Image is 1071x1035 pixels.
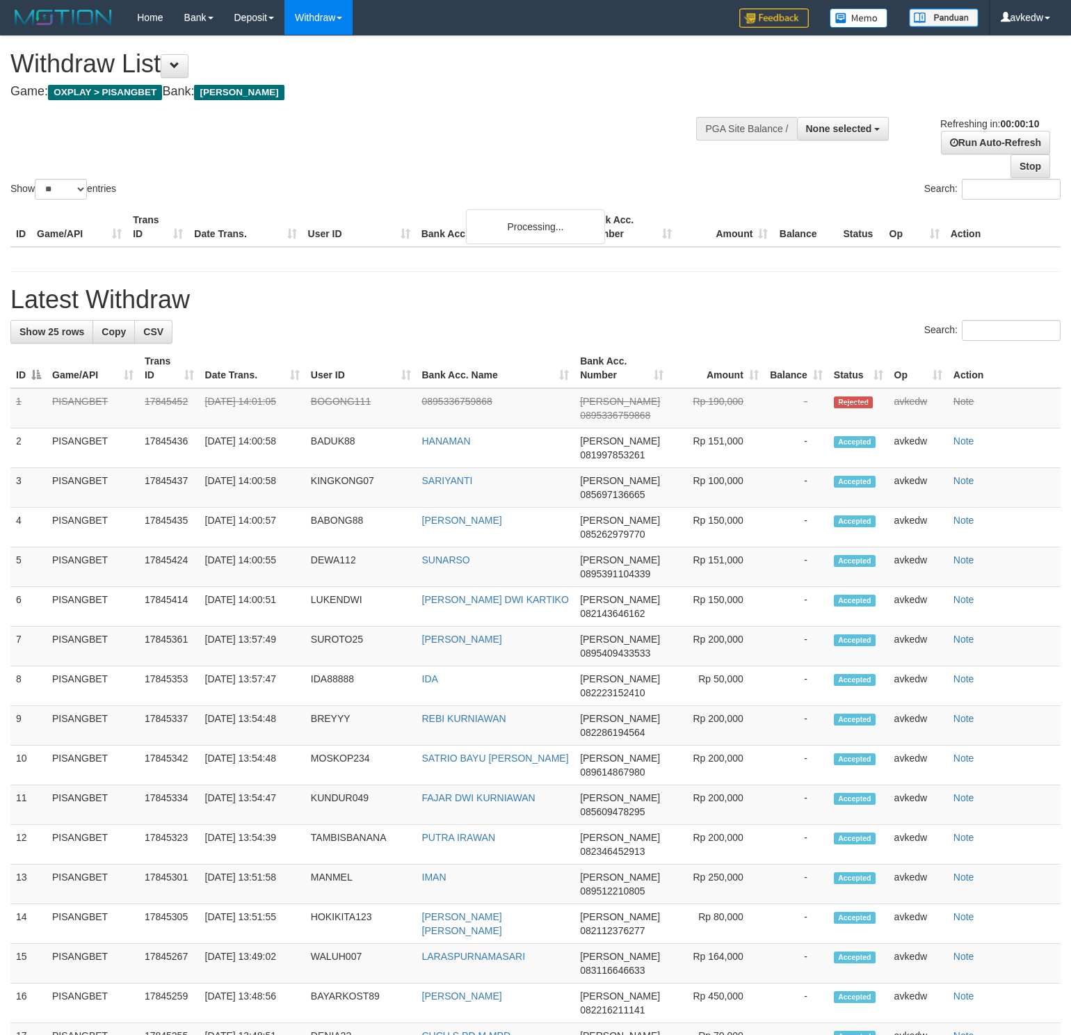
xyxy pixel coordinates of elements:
span: [PERSON_NAME] [580,832,660,843]
td: avkedw [889,547,948,587]
td: Rp 50,000 [669,666,764,706]
label: Search: [924,320,1061,341]
td: 17845301 [139,865,200,904]
a: CSV [134,320,172,344]
span: Accepted [834,476,876,488]
a: REBI KURNIAWAN [422,713,506,724]
td: 17845361 [139,627,200,666]
span: Copy 085609478295 to clipboard [580,806,645,817]
td: PISANGBET [47,865,139,904]
th: ID: activate to sort column descending [10,348,47,388]
td: avkedw [889,706,948,746]
td: 17845342 [139,746,200,785]
span: [PERSON_NAME] [580,475,660,486]
td: 15 [10,944,47,984]
span: CSV [143,326,163,337]
td: PISANGBET [47,428,139,468]
span: Copy 0895336759868 to clipboard [580,410,650,421]
td: avkedw [889,388,948,428]
span: Copy 083116646633 to clipboard [580,965,645,976]
td: - [764,944,828,984]
td: 17845337 [139,706,200,746]
th: Balance: activate to sort column ascending [764,348,828,388]
span: Show 25 rows [19,326,84,337]
td: - [764,706,828,746]
td: Rp 450,000 [669,984,764,1023]
a: [PERSON_NAME] DWI KARTIKO [422,594,569,605]
span: [PERSON_NAME] [580,753,660,764]
td: 17845323 [139,825,200,865]
img: Button%20Memo.svg [830,8,888,28]
td: [DATE] 14:00:51 [200,587,305,627]
strong: 00:00:10 [1000,118,1039,129]
a: PUTRA IRAWAN [422,832,496,843]
td: - [764,904,828,944]
td: [DATE] 13:54:39 [200,825,305,865]
span: [PERSON_NAME] [580,911,660,922]
td: avkedw [889,904,948,944]
td: SUROTO25 [305,627,417,666]
span: Accepted [834,674,876,686]
span: Accepted [834,793,876,805]
td: avkedw [889,944,948,984]
input: Search: [962,320,1061,341]
td: Rp 151,000 [669,547,764,587]
th: ID [10,207,31,247]
span: Rejected [834,396,873,408]
td: - [764,785,828,825]
td: 17845452 [139,388,200,428]
span: [PERSON_NAME] [580,554,660,565]
td: BADUK88 [305,428,417,468]
th: Action [948,348,1061,388]
span: Accepted [834,515,876,527]
th: Game/API: activate to sort column ascending [47,348,139,388]
td: Rp 200,000 [669,706,764,746]
a: Note [953,832,974,843]
td: PISANGBET [47,547,139,587]
img: panduan.png [909,8,979,27]
td: 6 [10,587,47,627]
a: [PERSON_NAME] [422,515,502,526]
a: Note [953,990,974,1002]
a: [PERSON_NAME] [PERSON_NAME] [422,911,502,936]
td: BAYARKOST89 [305,984,417,1023]
td: HOKIKITA123 [305,904,417,944]
td: [DATE] 13:51:55 [200,904,305,944]
button: None selected [797,117,889,141]
th: Date Trans. [188,207,302,247]
select: Showentries [35,179,87,200]
span: Copy 081997853261 to clipboard [580,449,645,460]
a: Note [953,911,974,922]
td: PISANGBET [47,944,139,984]
span: [PERSON_NAME] [580,435,660,447]
td: - [764,627,828,666]
span: Accepted [834,714,876,725]
span: None selected [806,123,872,134]
td: 14 [10,904,47,944]
a: [PERSON_NAME] [422,990,502,1002]
td: 12 [10,825,47,865]
a: Show 25 rows [10,320,93,344]
td: [DATE] 14:00:55 [200,547,305,587]
td: avkedw [889,746,948,785]
th: Trans ID [127,207,188,247]
span: Accepted [834,912,876,924]
td: - [764,388,828,428]
h1: Latest Withdraw [10,286,1061,314]
span: [PERSON_NAME] [580,673,660,684]
a: Note [953,753,974,764]
td: [DATE] 13:48:56 [200,984,305,1023]
a: IMAN [422,872,446,883]
td: IDA88888 [305,666,417,706]
td: 17845437 [139,468,200,508]
td: - [764,746,828,785]
span: [PERSON_NAME] [580,792,660,803]
th: User ID: activate to sort column ascending [305,348,417,388]
td: [DATE] 13:54:47 [200,785,305,825]
td: - [764,547,828,587]
td: PISANGBET [47,627,139,666]
span: Copy [102,326,126,337]
td: PISANGBET [47,666,139,706]
td: [DATE] 14:00:58 [200,428,305,468]
td: avkedw [889,587,948,627]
